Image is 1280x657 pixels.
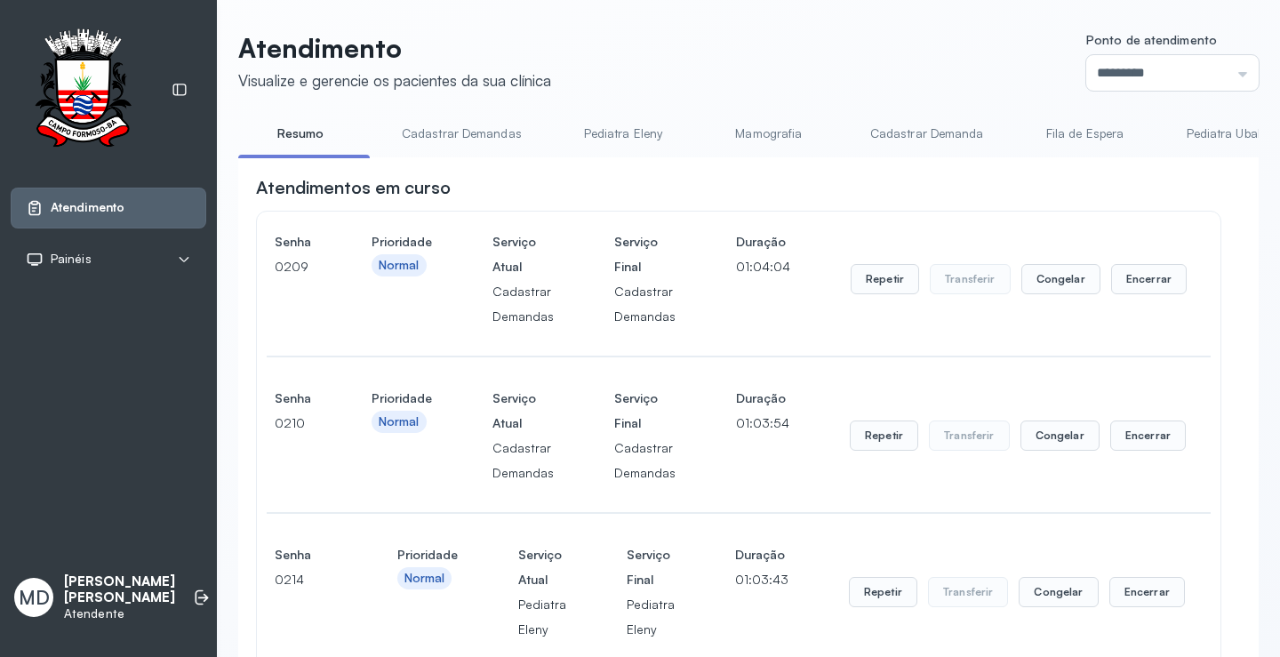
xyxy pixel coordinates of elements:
p: 01:03:43 [735,567,788,592]
a: Pediatra Eleny [561,119,685,148]
p: Cadastrar Demandas [492,279,554,329]
div: Visualize e gerencie os pacientes da sua clínica [238,71,551,90]
a: Fila de Espera [1023,119,1148,148]
button: Transferir [930,264,1011,294]
h4: Serviço Atual [492,229,554,279]
h4: Senha [275,229,311,254]
div: Normal [404,571,445,586]
button: Repetir [850,421,918,451]
a: Cadastrar Demanda [852,119,1002,148]
a: Atendimento [26,199,191,217]
p: Pediatra Eleny [627,592,675,642]
button: Congelar [1021,264,1100,294]
p: 0214 [275,567,337,592]
p: 0209 [275,254,311,279]
button: Repetir [851,264,919,294]
p: 01:03:54 [736,411,789,436]
h4: Serviço Atual [518,542,566,592]
h4: Prioridade [372,229,432,254]
h4: Duração [736,386,789,411]
p: Atendimento [238,32,551,64]
button: Encerrar [1110,421,1186,451]
img: Logotipo do estabelecimento [19,28,147,152]
p: Cadastrar Demandas [492,436,554,485]
h4: Serviço Final [627,542,675,592]
button: Transferir [928,577,1009,607]
h4: Duração [736,229,790,254]
a: Resumo [238,119,363,148]
h4: Serviço Final [614,386,676,436]
p: 0210 [275,411,311,436]
h4: Prioridade [372,386,432,411]
a: Mamografia [707,119,831,148]
p: Atendente [64,606,175,621]
span: Atendimento [51,200,124,215]
button: Congelar [1020,421,1100,451]
button: Repetir [849,577,917,607]
div: Normal [379,414,420,429]
p: [PERSON_NAME] [PERSON_NAME] [64,573,175,607]
p: Cadastrar Demandas [614,436,676,485]
p: 01:04:04 [736,254,790,279]
button: Congelar [1019,577,1098,607]
div: Normal [379,258,420,273]
p: Pediatra Eleny [518,592,566,642]
h4: Serviço Atual [492,386,554,436]
span: Ponto de atendimento [1086,32,1217,47]
h4: Duração [735,542,788,567]
p: Cadastrar Demandas [614,279,676,329]
span: Painéis [51,252,92,267]
h4: Senha [275,386,311,411]
button: Transferir [929,421,1010,451]
button: Encerrar [1111,264,1187,294]
h4: Prioridade [397,542,458,567]
h4: Serviço Final [614,229,676,279]
h3: Atendimentos em curso [256,175,451,200]
h4: Senha [275,542,337,567]
button: Encerrar [1109,577,1185,607]
a: Cadastrar Demandas [384,119,540,148]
